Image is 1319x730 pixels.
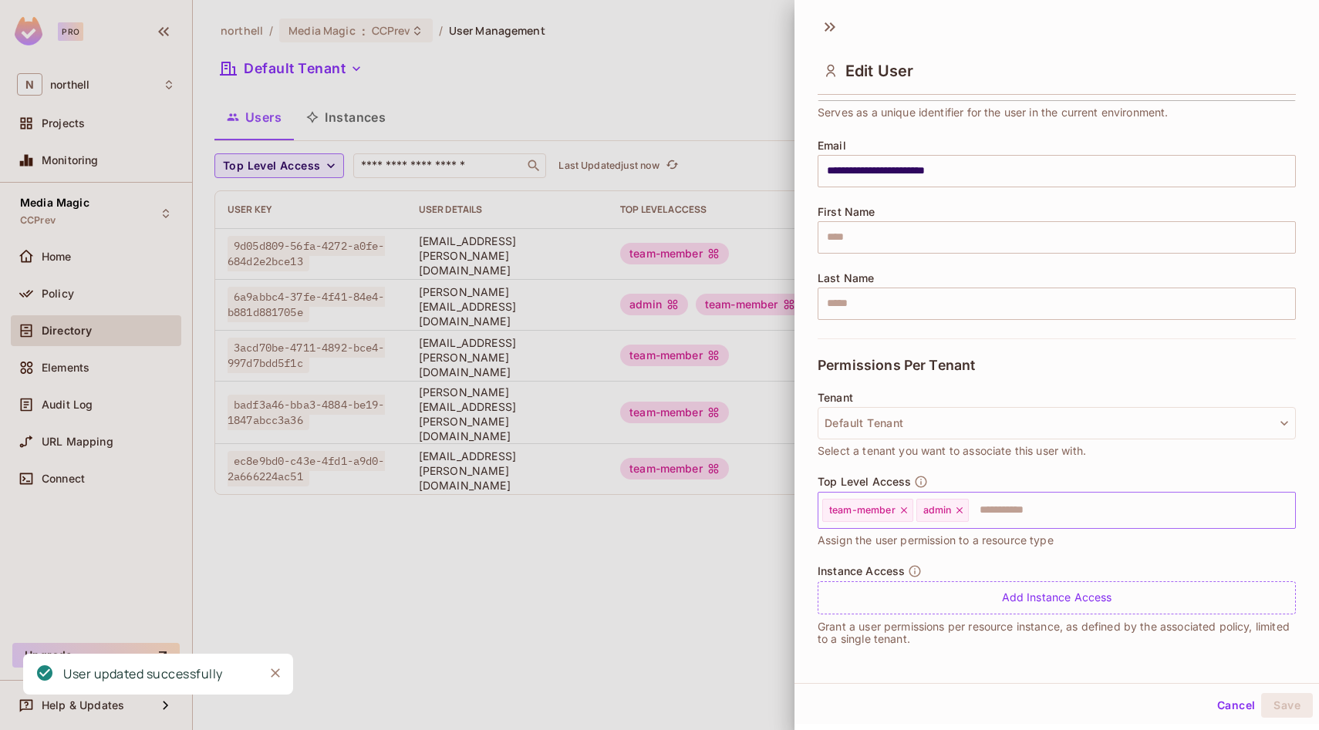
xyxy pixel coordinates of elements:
div: Add Instance Access [818,581,1296,614]
button: Default Tenant [818,407,1296,439]
button: Close [264,661,287,685]
span: Assign the user permission to a resource type [818,532,1054,549]
p: Grant a user permissions per resource instance, as defined by the associated policy, limited to a... [818,621,1296,645]
span: Instance Access [818,565,905,577]
button: Save [1261,693,1313,718]
span: admin [923,504,952,516]
div: User updated successfully [63,664,223,684]
button: Cancel [1211,693,1261,718]
span: Email [818,140,846,152]
span: Permissions Per Tenant [818,358,975,373]
span: Top Level Access [818,476,911,488]
span: Select a tenant you want to associate this user with. [818,442,1086,459]
span: team-member [829,504,896,516]
button: Open [1287,508,1290,511]
span: First Name [818,206,875,218]
span: Last Name [818,272,874,284]
div: admin [916,499,970,522]
div: team-member [822,499,913,522]
span: Tenant [818,392,853,404]
span: Edit User [845,62,913,80]
span: Serves as a unique identifier for the user in the current environment. [818,104,1169,121]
